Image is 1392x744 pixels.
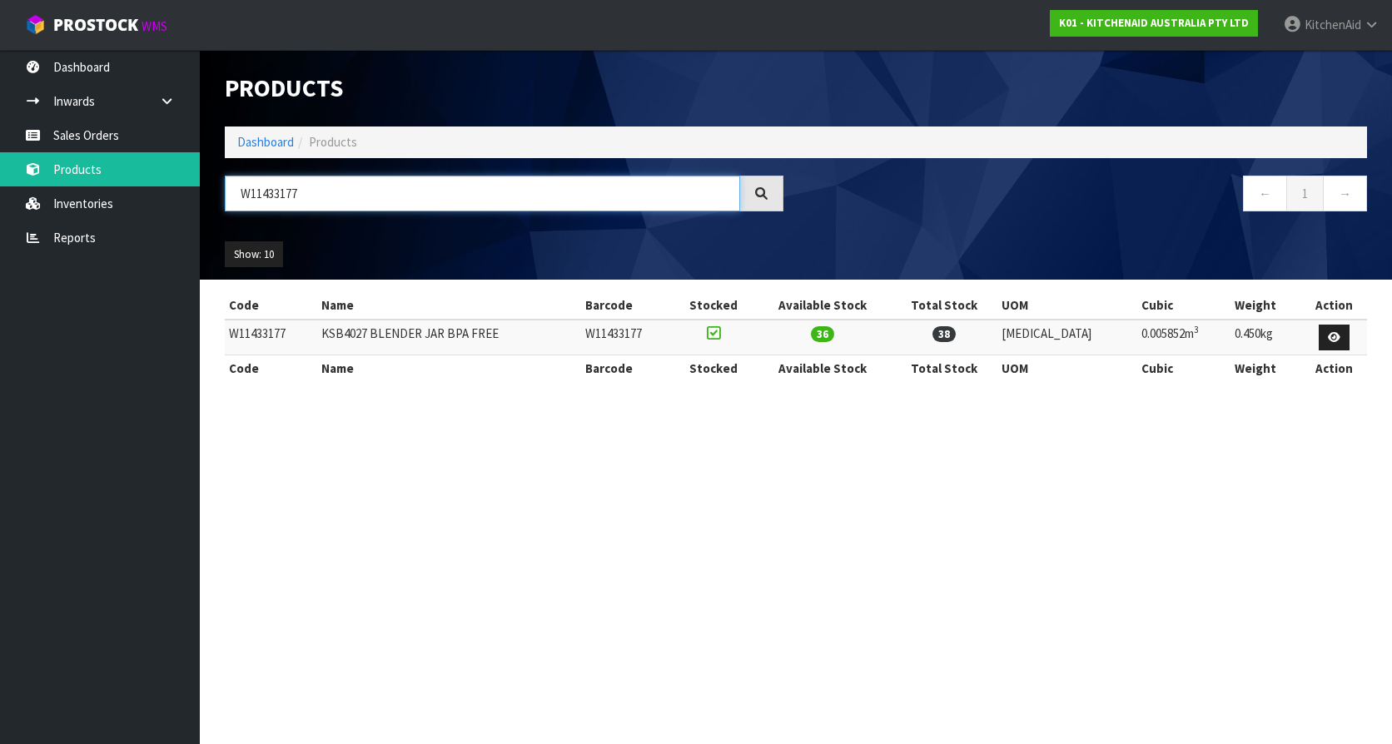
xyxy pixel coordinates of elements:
[225,292,317,319] th: Code
[1137,292,1230,319] th: Cubic
[581,292,674,319] th: Barcode
[811,326,834,342] span: 36
[1243,176,1287,211] a: ←
[1286,176,1324,211] a: 1
[317,292,581,319] th: Name
[1137,320,1230,355] td: 0.005852m
[754,355,892,382] th: Available Stock
[309,134,357,150] span: Products
[1194,324,1199,335] sup: 3
[1230,355,1301,382] th: Weight
[891,355,997,382] th: Total Stock
[225,176,740,211] input: Search products
[225,241,283,268] button: Show: 10
[1323,176,1367,211] a: →
[581,320,674,355] td: W11433177
[674,355,754,382] th: Stocked
[225,320,317,355] td: W11433177
[808,176,1367,216] nav: Page navigation
[25,14,46,35] img: cube-alt.png
[1137,355,1230,382] th: Cubic
[581,355,674,382] th: Barcode
[1302,292,1367,319] th: Action
[997,320,1137,355] td: [MEDICAL_DATA]
[932,326,956,342] span: 38
[317,355,581,382] th: Name
[997,292,1137,319] th: UOM
[225,355,317,382] th: Code
[142,18,167,34] small: WMS
[674,292,754,319] th: Stocked
[1230,320,1301,355] td: 0.450kg
[317,320,581,355] td: KSB4027 BLENDER JAR BPA FREE
[1230,292,1301,319] th: Weight
[53,14,138,36] span: ProStock
[754,292,892,319] th: Available Stock
[997,355,1137,382] th: UOM
[225,75,783,102] h1: Products
[1302,355,1367,382] th: Action
[1059,16,1249,30] strong: K01 - KITCHENAID AUSTRALIA PTY LTD
[1305,17,1361,32] span: KitchenAid
[237,134,294,150] a: Dashboard
[891,292,997,319] th: Total Stock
